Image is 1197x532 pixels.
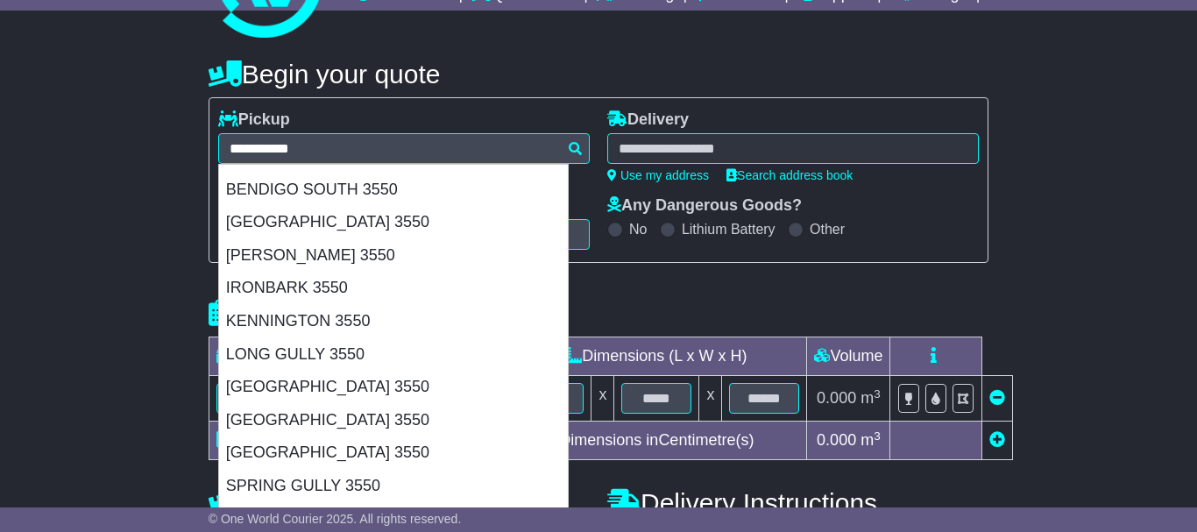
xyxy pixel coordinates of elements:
span: 0.000 [817,431,856,449]
td: Dimensions (L x W x H) [506,337,807,376]
div: SPRING GULLY 3550 [219,470,568,503]
a: Remove this item [989,389,1005,407]
div: [GEOGRAPHIC_DATA] 3550 [219,436,568,470]
h4: Package details | [209,299,429,328]
h4: Begin your quote [209,60,989,89]
td: Volume [807,337,890,376]
label: Pickup [218,110,290,130]
div: LONG GULLY 3550 [219,338,568,372]
span: m [861,431,881,449]
span: m [861,389,881,407]
label: Lithium Battery [682,221,776,238]
td: Dimensions in Centimetre(s) [506,422,807,460]
span: 0.000 [817,389,856,407]
label: Any Dangerous Goods? [607,196,802,216]
a: Add new item [989,431,1005,449]
sup: 3 [874,429,881,443]
typeahead: Please provide city [218,133,590,164]
div: [GEOGRAPHIC_DATA] 3550 [219,371,568,404]
div: IRONBARK 3550 [219,272,568,305]
a: Search address book [726,168,853,182]
div: BENDIGO SOUTH 3550 [219,174,568,207]
td: x [699,376,722,422]
div: [PERSON_NAME] 3550 [219,239,568,273]
label: No [629,221,647,238]
td: x [591,376,614,422]
span: © One World Courier 2025. All rights reserved. [209,512,462,526]
a: Use my address [607,168,709,182]
div: [GEOGRAPHIC_DATA] 3550 [219,206,568,239]
h4: Delivery Instructions [607,488,988,517]
div: KENNINGTON 3550 [219,305,568,338]
td: Total [209,422,355,460]
sup: 3 [874,387,881,401]
label: Other [810,221,845,238]
div: [GEOGRAPHIC_DATA] 3550 [219,404,568,437]
td: Type [209,337,355,376]
h4: Pickup Instructions [209,488,590,517]
label: Delivery [607,110,689,130]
